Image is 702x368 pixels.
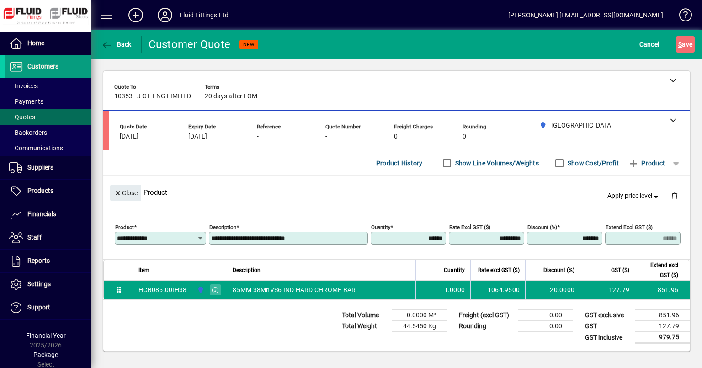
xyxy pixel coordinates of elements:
[566,159,619,168] label: Show Cost/Profit
[637,36,662,53] button: Cancel
[27,210,56,218] span: Financials
[209,224,236,230] mat-label: Description
[5,226,91,249] a: Staff
[508,8,663,22] div: [PERSON_NAME] [EMAIL_ADDRESS][DOMAIN_NAME]
[678,37,692,52] span: ave
[9,113,35,121] span: Quotes
[518,310,573,321] td: 0.00
[449,224,490,230] mat-label: Rate excl GST ($)
[195,285,205,295] span: AUCKLAND
[91,36,142,53] app-page-header-button: Back
[678,41,682,48] span: S
[476,285,520,294] div: 1064.9500
[26,332,66,339] span: Financial Year
[639,37,659,52] span: Cancel
[463,133,466,140] span: 0
[150,7,180,23] button: Profile
[33,351,58,358] span: Package
[114,186,138,201] span: Close
[27,304,50,311] span: Support
[9,129,47,136] span: Backorders
[115,224,134,230] mat-label: Product
[27,63,58,70] span: Customers
[27,39,44,47] span: Home
[325,133,327,140] span: -
[99,36,134,53] button: Back
[27,187,53,194] span: Products
[9,98,43,105] span: Payments
[5,273,91,296] a: Settings
[5,250,91,272] a: Reports
[527,224,557,230] mat-label: Discount (%)
[664,185,686,207] button: Delete
[5,78,91,94] a: Invoices
[580,332,635,343] td: GST inclusive
[635,281,690,299] td: 851.96
[454,321,518,332] td: Rounding
[5,296,91,319] a: Support
[676,36,695,53] button: Save
[543,265,574,275] span: Discount (%)
[635,332,690,343] td: 979.75
[121,7,150,23] button: Add
[180,8,229,22] div: Fluid Fittings Ltd
[27,257,50,264] span: Reports
[9,144,63,152] span: Communications
[376,156,423,171] span: Product History
[580,321,635,332] td: GST
[5,94,91,109] a: Payments
[337,310,392,321] td: Total Volume
[672,2,691,32] a: Knowledge Base
[5,203,91,226] a: Financials
[120,133,138,140] span: [DATE]
[9,82,38,90] span: Invoices
[110,185,141,201] button: Close
[114,93,191,100] span: 10353 - J C L ENG LIMITED
[233,265,261,275] span: Description
[205,93,257,100] span: 20 days after EOM
[5,180,91,203] a: Products
[394,133,398,140] span: 0
[444,265,465,275] span: Quantity
[604,188,664,204] button: Apply price level
[103,176,690,209] div: Product
[392,321,447,332] td: 44.5450 Kg
[478,265,520,275] span: Rate excl GST ($)
[149,37,231,52] div: Customer Quote
[5,32,91,55] a: Home
[27,234,42,241] span: Staff
[337,321,392,332] td: Total Weight
[5,156,91,179] a: Suppliers
[5,140,91,156] a: Communications
[101,41,132,48] span: Back
[5,125,91,140] a: Backorders
[371,224,390,230] mat-label: Quantity
[372,155,426,171] button: Product History
[607,191,660,201] span: Apply price level
[518,321,573,332] td: 0.00
[138,285,186,294] div: HCB085.00IH38
[635,310,690,321] td: 851.96
[243,42,255,48] span: NEW
[27,280,51,288] span: Settings
[233,285,356,294] span: 85MM 38MnVS6 IND HARD CHROME BAR
[453,159,539,168] label: Show Line Volumes/Weights
[606,224,653,230] mat-label: Extend excl GST ($)
[641,260,678,280] span: Extend excl GST ($)
[5,109,91,125] a: Quotes
[635,321,690,332] td: 127.79
[580,310,635,321] td: GST exclusive
[257,133,259,140] span: -
[628,156,665,171] span: Product
[392,310,447,321] td: 0.0000 M³
[664,192,686,200] app-page-header-button: Delete
[580,281,635,299] td: 127.79
[611,265,629,275] span: GST ($)
[444,285,465,294] span: 1.0000
[525,281,580,299] td: 20.0000
[27,164,53,171] span: Suppliers
[138,265,149,275] span: Item
[108,188,144,197] app-page-header-button: Close
[454,310,518,321] td: Freight (excl GST)
[188,133,207,140] span: [DATE]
